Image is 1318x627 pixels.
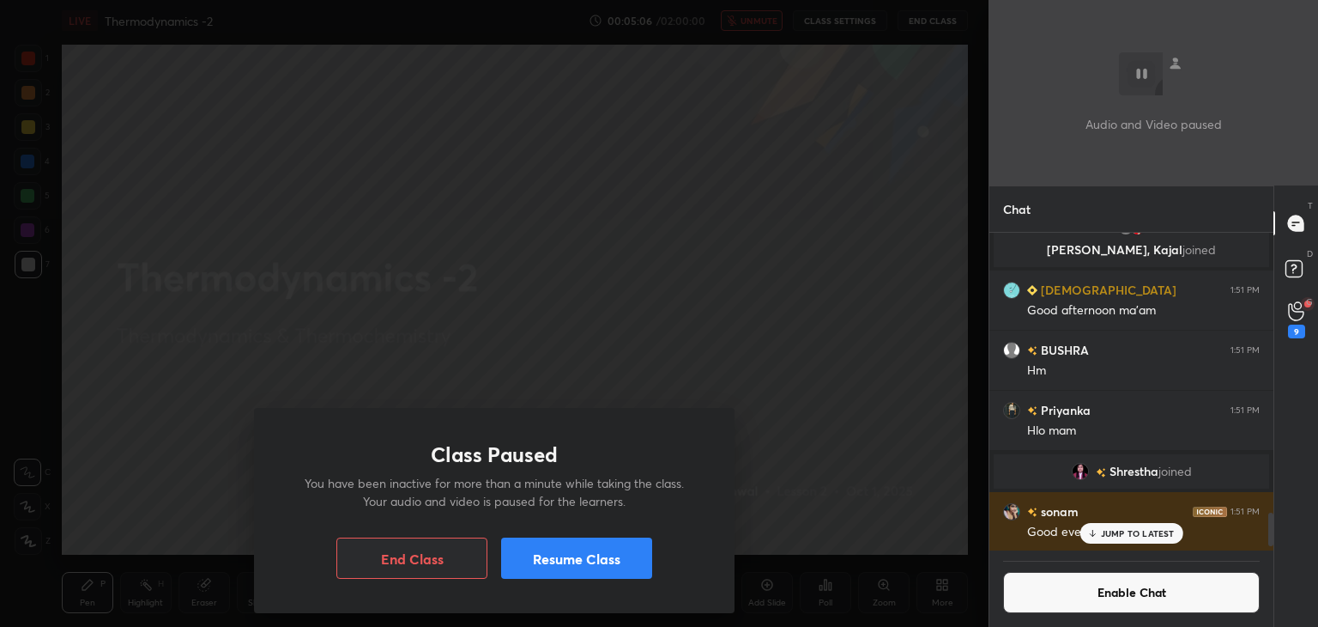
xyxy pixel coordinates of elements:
p: Chat [989,186,1044,232]
img: iconic-dark.1390631f.png [1193,507,1227,517]
img: default.png [1003,342,1020,359]
button: Enable Chat [1003,572,1260,613]
div: 1:51 PM [1230,507,1260,517]
div: Hm [1027,362,1260,380]
span: Shrestha [1109,465,1158,478]
img: c588e27cc3e9441aa14333cfa77c45b6.jpg [1072,463,1089,480]
div: 1:51 PM [1230,285,1260,295]
h1: Class Paused [431,442,558,467]
img: no-rating-badge.077c3623.svg [1027,346,1037,356]
p: Audio and Video paused [1085,115,1222,133]
p: JUMP TO LATEST [1101,528,1175,539]
p: G [1306,295,1313,308]
p: [PERSON_NAME], Kajal [1004,243,1259,257]
img: 5e11884175174efb853098823fcb8065.jpg [1003,282,1020,299]
div: Good afternoon ma'am [1027,302,1260,320]
img: no-rating-badge.077c3623.svg [1096,468,1106,478]
div: Hlo mam [1027,423,1260,440]
div: 1:51 PM [1230,345,1260,356]
img: no-rating-badge.077c3623.svg [1027,508,1037,517]
img: Learner_Badge_beginner_1_8b307cf2a0.svg [1027,285,1037,295]
h6: BUSHRA [1037,341,1089,359]
div: 1:51 PM [1230,405,1260,416]
h6: Priyanka [1037,401,1091,419]
p: D [1307,247,1313,260]
p: You have been inactive for more than a minute while taking the class. Your audio and video is pau... [295,474,693,510]
div: 9 [1288,325,1305,338]
div: grid [989,233,1273,551]
div: Good evening ma'am [1027,524,1260,541]
h6: [DEMOGRAPHIC_DATA] [1037,281,1176,299]
span: joined [1182,241,1216,258]
button: Resume Class [501,538,652,579]
button: End Class [336,538,487,579]
img: cfa79fcfad9c4237957904ea6e836b43.jpg [1003,503,1020,520]
span: joined [1158,465,1192,478]
img: no-rating-badge.077c3623.svg [1027,406,1037,416]
h6: sonam [1037,502,1079,520]
p: T [1308,199,1313,212]
img: 8aa7eebf9cb945d1a71f4c50d23aa47e.jpg [1003,402,1020,419]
